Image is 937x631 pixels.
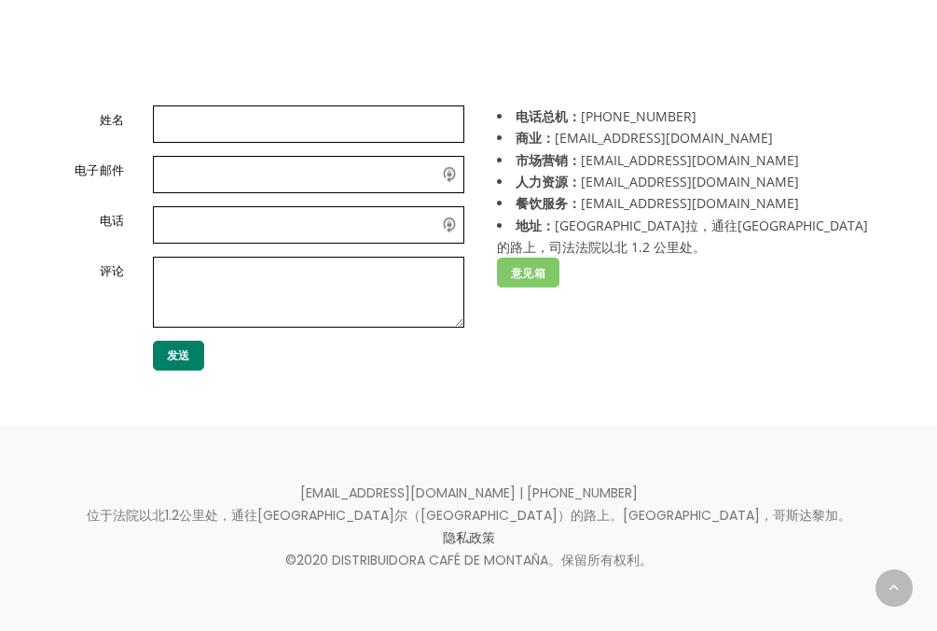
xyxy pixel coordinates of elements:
[285,551,653,569] font: ©2020 DISTRIBUIDORA CAFÉ DE MONTAÑA。保留所有权利。
[511,264,546,280] font: 意见箱
[581,151,799,169] font: [EMAIL_ADDRESS][DOMAIN_NAME]
[516,217,555,234] font: 地址：
[153,341,204,371] button: 发送
[100,262,125,279] font: 评论
[100,111,125,128] font: 姓名
[516,194,581,212] font: 餐饮服务：
[581,107,696,125] font: [PHONE_NUMBER]
[497,217,868,256] font: [GEOGRAPHIC_DATA]拉，通往[GEOGRAPHIC_DATA]的路上，司法法院以北 1.2 公里处。
[497,258,560,287] a: 意见箱
[87,506,851,525] font: 位于法院以北1.2公里处，通往[GEOGRAPHIC_DATA]尔（[GEOGRAPHIC_DATA]）的路上。[GEOGRAPHIC_DATA]，哥斯达黎加。
[516,173,581,190] font: 人力资源：
[555,129,773,147] font: [EMAIL_ADDRESS][DOMAIN_NAME]
[100,212,125,229] font: 电话
[75,161,125,178] font: 电子邮件
[516,107,581,125] font: 电话总机：
[167,347,190,363] font: 发送
[516,129,555,147] font: 商业：
[581,194,799,212] font: [EMAIL_ADDRESS][DOMAIN_NAME]
[581,173,799,190] font: [EMAIL_ADDRESS][DOMAIN_NAME]
[516,151,581,169] font: 市场营销：
[300,484,638,502] font: [EMAIL_ADDRESS][DOMAIN_NAME] | [PHONE_NUMBER]
[443,528,495,547] a: 隐私政策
